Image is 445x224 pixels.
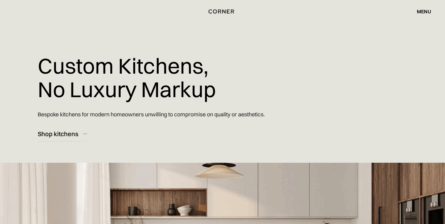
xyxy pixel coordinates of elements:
[38,130,78,138] div: Shop kitchens
[417,9,431,14] div: menu
[206,7,239,15] a: home
[38,106,265,123] p: Bespoke kitchens for modern homeowners unwilling to compromise on quality or aesthetics.
[38,126,87,141] a: Shop kitchens
[38,50,216,106] h1: Custom Kitchens, No Luxury Markup
[411,6,431,17] div: menu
